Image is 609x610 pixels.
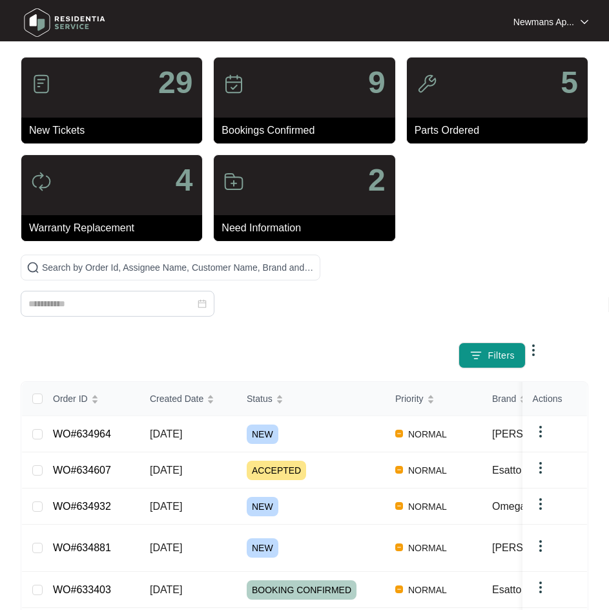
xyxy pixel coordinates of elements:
button: filter iconFilters [459,342,526,368]
span: Esatto [492,584,521,595]
span: NORMAL [403,540,452,556]
img: search-icon [26,261,39,274]
p: Parts Ordered [415,123,588,138]
span: [DATE] [150,428,182,439]
img: dropdown arrow [533,460,548,476]
span: [DATE] [150,542,182,553]
span: Status [247,392,273,406]
p: Bookings Confirmed [222,123,395,138]
span: [DATE] [150,501,182,512]
span: [DATE] [150,584,182,595]
p: 2 [368,165,386,196]
span: Esatto [492,465,521,476]
img: dropdown arrow [533,424,548,439]
span: ACCEPTED [247,461,306,480]
img: Vercel Logo [395,543,403,551]
span: NORMAL [403,499,452,514]
img: icon [417,74,437,94]
p: 5 [561,67,578,98]
span: NORMAL [403,463,452,478]
th: Brand [482,382,577,416]
span: [PERSON_NAME] [492,428,577,439]
th: Created Date [139,382,236,416]
p: Warranty Replacement [29,220,202,236]
span: NEW [247,538,278,558]
p: Need Information [222,220,395,236]
a: WO#633403 [53,584,111,595]
span: Filters [488,349,515,363]
img: icon [31,171,52,192]
img: Vercel Logo [395,466,403,474]
p: Newmans Ap... [513,16,574,28]
img: icon [223,74,244,94]
a: WO#634932 [53,501,111,512]
img: Vercel Logo [395,430,403,437]
th: Status [236,382,385,416]
th: Actions [522,382,587,416]
a: WO#634881 [53,542,111,553]
span: [DATE] [150,465,182,476]
img: dropdown arrow [526,342,541,358]
a: WO#634964 [53,428,111,439]
img: dropdown arrow [533,538,548,554]
span: BOOKING CONFIRMED [247,580,356,600]
img: Vercel Logo [395,502,403,510]
p: 9 [368,67,386,98]
span: NEW [247,425,278,444]
p: 4 [176,165,193,196]
img: residentia service logo [19,3,110,42]
p: New Tickets [29,123,202,138]
a: WO#634607 [53,465,111,476]
th: Priority [385,382,482,416]
img: dropdown arrow [581,19,588,25]
span: Omega [492,501,526,512]
span: NEW [247,497,278,516]
input: Search by Order Id, Assignee Name, Customer Name, Brand and Model [42,260,315,275]
img: dropdown arrow [533,496,548,512]
span: Created Date [150,392,203,406]
span: NORMAL [403,426,452,442]
p: 29 [158,67,192,98]
span: Order ID [53,392,88,406]
span: [PERSON_NAME] [492,542,577,553]
span: Brand [492,392,516,406]
img: icon [223,171,244,192]
img: Vercel Logo [395,585,403,593]
img: icon [31,74,52,94]
img: dropdown arrow [533,580,548,595]
th: Order ID [43,382,139,416]
span: NORMAL [403,582,452,598]
span: Priority [395,392,424,406]
img: filter icon [470,349,482,362]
